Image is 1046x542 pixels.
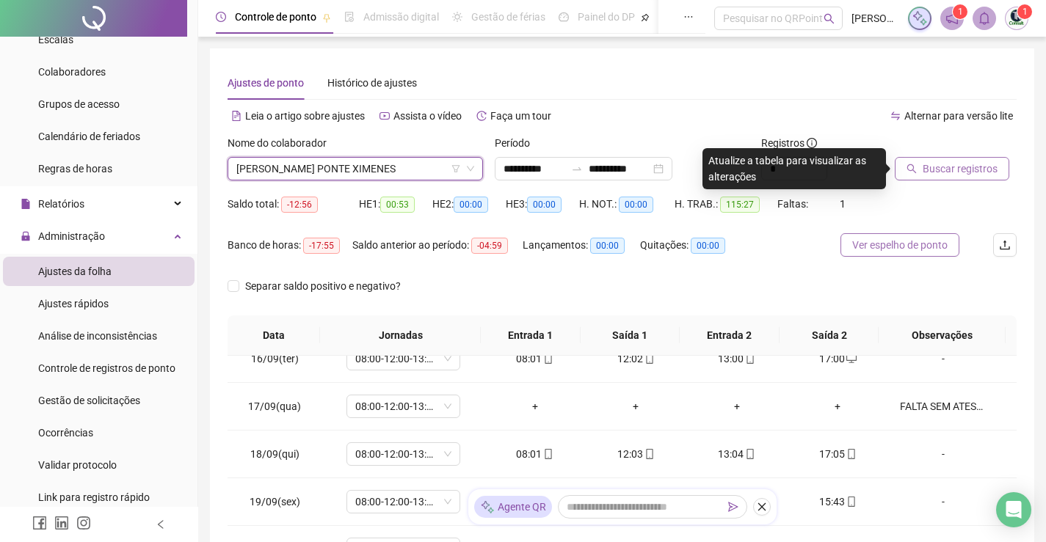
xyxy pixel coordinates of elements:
span: 08:00-12:00-13:00-17:00 [355,348,451,370]
div: + [597,398,675,414]
span: linkedin [54,516,69,530]
span: facebook [32,516,47,530]
span: swap-right [571,163,583,175]
span: 00:00 [454,197,488,213]
span: IASMIM ARAUJO PONTE XIMENES [236,158,474,180]
div: Open Intercom Messenger [996,492,1031,527]
th: Entrada 1 [481,315,581,356]
span: desktop [845,354,857,364]
div: + [698,398,776,414]
span: Calendário de feriados [38,131,140,142]
span: mobile [744,449,755,459]
span: lock [21,231,31,241]
div: 08:01 [496,446,574,462]
span: file [21,199,31,209]
span: 08:00-12:00-13:00-17:00 [355,443,451,465]
button: Buscar registros [895,157,1009,180]
label: Nome do colaborador [228,135,336,151]
span: send [728,502,738,512]
span: Colaboradores [38,66,106,78]
span: Validar protocolo [38,459,117,471]
div: 15:43 [799,494,877,510]
th: Data [228,315,320,356]
span: 18/09(qui) [250,448,299,460]
span: 1 [840,198,846,210]
span: notification [945,12,959,25]
span: Registros [761,135,817,151]
div: HE 1: [359,196,432,213]
span: Escalas [38,34,73,45]
span: ellipsis [683,12,694,22]
div: + [496,398,574,414]
span: Ajustes rápidos [38,298,109,310]
span: to [571,163,583,175]
div: + [799,398,877,414]
span: close [757,502,767,512]
span: 17/09(qua) [248,400,301,412]
div: Quitações: [640,237,743,254]
span: Assista o vídeo [393,110,462,122]
span: Ajustes da folha [38,265,112,277]
span: Gestão de férias [471,11,545,23]
div: H. TRAB.: [675,196,777,213]
span: Ver espelho de ponto [852,237,948,253]
span: Regras de horas [38,163,112,175]
th: Observações [879,315,1005,356]
div: H. NOT.: [579,196,675,213]
span: 08:00-12:00-13:00-17:00 [355,491,451,513]
div: Saldo total: [228,196,359,213]
span: 1 [958,7,963,17]
span: Leia o artigo sobre ajustes [245,110,365,122]
span: Controle de registros de ponto [38,362,175,374]
div: - [900,494,987,510]
span: pushpin [322,13,331,22]
div: Atualize a tabela para visualizar as alterações [702,148,886,189]
sup: Atualize o seu contato no menu Meus Dados [1017,4,1032,19]
span: dashboard [559,12,569,22]
span: Painel do DP [578,11,635,23]
span: mobile [845,497,857,507]
th: Saída 2 [780,315,879,356]
span: [PERSON_NAME] [851,10,899,26]
div: FALTA SEM ATESTADO [900,398,987,414]
th: Jornadas [320,315,480,356]
sup: 1 [953,4,967,19]
div: Banco de horas: [228,237,352,254]
span: 00:00 [590,238,625,254]
span: mobile [643,449,655,459]
span: left [156,519,166,530]
span: filter [451,164,460,173]
div: Saldo anterior ao período: [352,237,523,254]
span: Link para registro rápido [38,491,150,503]
span: 16/09(ter) [251,353,299,365]
span: Controle de ponto [235,11,316,23]
span: -04:59 [471,238,508,254]
span: Relatórios [38,198,84,210]
div: 12:02 [597,351,675,367]
span: -12:56 [281,197,318,213]
span: clock-circle [216,12,226,22]
span: 19/09(sex) [250,496,300,508]
span: Alternar para versão lite [904,110,1013,122]
button: Ver espelho de ponto [840,233,959,257]
span: mobile [744,354,755,364]
span: instagram [76,516,91,530]
span: info-circle [807,138,817,148]
span: youtube [379,111,390,121]
span: Grupos de acesso [38,98,120,110]
div: HE 2: [432,196,506,213]
span: Buscar registros [923,161,998,177]
div: - [900,446,987,462]
span: 1 [1023,7,1028,17]
span: Gestão de solicitações [38,395,140,406]
img: sparkle-icon.fc2bf0ac1784a2077858766a79e2daf3.svg [480,499,495,515]
span: 00:00 [691,238,725,254]
span: 08:00-12:00-13:00-17:00 [355,395,451,417]
div: HE 3: [506,196,579,213]
div: - [900,351,987,367]
span: sun [452,12,462,22]
span: file-text [231,111,241,121]
span: -17:55 [303,238,340,254]
th: Entrada 2 [680,315,780,356]
span: Histórico de ajustes [327,77,417,89]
